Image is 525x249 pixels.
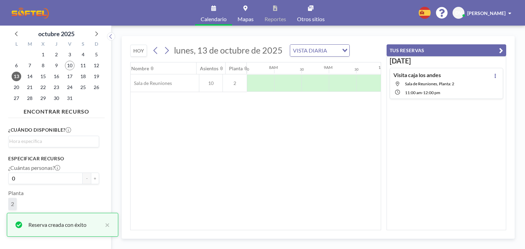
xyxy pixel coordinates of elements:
span: Calendario [201,16,227,22]
div: L [10,40,23,49]
div: Planta [229,65,243,72]
img: organization-logo [11,6,50,20]
label: Planta [8,190,24,196]
div: Asientos [200,65,218,72]
div: Search for option [9,136,99,146]
span: lunes, 27 de octubre de 2025 [12,93,21,103]
span: jueves, 16 de octubre de 2025 [52,72,61,81]
input: Search for option [329,46,338,55]
span: Otros sitios [297,16,325,22]
h4: ENCONTRAR RECURSO [8,105,105,115]
input: Search for option [9,137,95,145]
span: VISTA DIARIA [292,46,328,55]
button: close [102,221,110,229]
h4: Visita caja los andes [393,72,441,78]
span: martes, 7 de octubre de 2025 [25,61,35,70]
div: Nombre [131,65,149,72]
span: jueves, 30 de octubre de 2025 [52,93,61,103]
span: [PERSON_NAME] [467,10,506,16]
span: domingo, 12 de octubre de 2025 [92,61,101,70]
span: viernes, 10 de octubre de 2025 [65,61,75,70]
button: HOY [130,45,147,57]
h3: Especificar recurso [8,156,99,162]
div: J [50,40,63,49]
span: 10 [199,80,223,86]
span: 2 [223,80,247,86]
span: Mapas [238,16,254,22]
div: X [37,40,50,49]
span: lunes, 13 de octubre de 2025 [12,72,21,81]
span: Sala de Reuniones, Planta: 2 [405,81,454,86]
div: Reserva creada con éxito [28,221,102,229]
span: martes, 14 de octubre de 2025 [25,72,35,81]
span: lunes, 6 de octubre de 2025 [12,61,21,70]
span: miércoles, 29 de octubre de 2025 [38,93,48,103]
span: jueves, 23 de octubre de 2025 [52,83,61,92]
span: domingo, 26 de octubre de 2025 [92,83,101,92]
div: 30 [300,67,304,72]
span: 11:00 AM [405,90,422,95]
span: viernes, 17 de octubre de 2025 [65,72,75,81]
span: martes, 28 de octubre de 2025 [25,93,35,103]
span: lunes, 13 de octubre de 2025 [174,45,283,55]
span: martes, 21 de octubre de 2025 [25,83,35,92]
div: S [76,40,90,49]
span: sábado, 4 de octubre de 2025 [78,50,88,59]
span: lunes, 20 de octubre de 2025 [12,83,21,92]
div: V [63,40,76,49]
span: jueves, 9 de octubre de 2025 [52,61,61,70]
div: 8AM [269,65,278,70]
span: Sala de Reuniones [131,80,172,86]
label: ¿Cuántas personas? [8,164,60,171]
div: 10AM [378,65,390,70]
span: viernes, 24 de octubre de 2025 [65,83,75,92]
span: - [422,90,423,95]
span: sábado, 18 de octubre de 2025 [78,72,88,81]
h3: [DATE] [390,57,503,65]
div: D [90,40,103,49]
span: viernes, 3 de octubre de 2025 [65,50,75,59]
div: Search for option [290,45,349,56]
span: miércoles, 8 de octubre de 2025 [38,61,48,70]
span: sábado, 25 de octubre de 2025 [78,83,88,92]
div: 30 [354,67,359,72]
div: M [23,40,37,49]
div: 9AM [324,65,333,70]
span: miércoles, 22 de octubre de 2025 [38,83,48,92]
span: domingo, 19 de octubre de 2025 [92,72,101,81]
span: DV [455,10,462,16]
button: TUS RESERVAS [387,44,506,56]
span: miércoles, 1 de octubre de 2025 [38,50,48,59]
button: - [83,173,91,184]
span: jueves, 2 de octubre de 2025 [52,50,61,59]
span: Reportes [265,16,286,22]
button: + [91,173,99,184]
span: sábado, 11 de octubre de 2025 [78,61,88,70]
span: miércoles, 15 de octubre de 2025 [38,72,48,81]
span: 2 [11,201,14,207]
span: 12:00 PM [423,90,440,95]
div: octubre 2025 [38,29,75,39]
span: domingo, 5 de octubre de 2025 [92,50,101,59]
span: viernes, 31 de octubre de 2025 [65,93,75,103]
